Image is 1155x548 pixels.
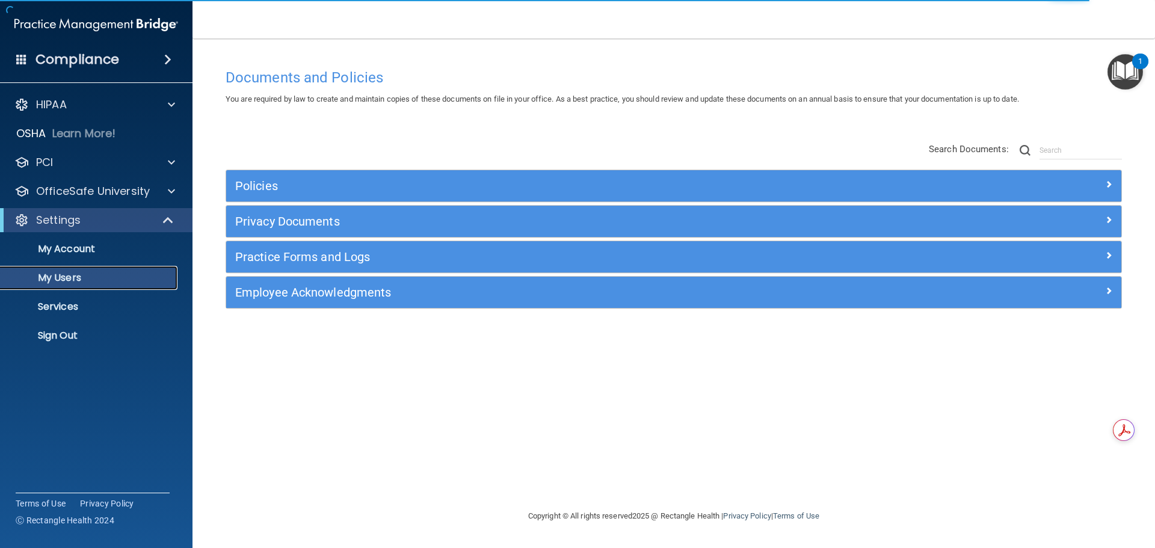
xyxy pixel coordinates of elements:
h5: Policies [235,179,889,192]
p: HIPAA [36,97,67,112]
p: Settings [36,213,81,227]
span: Search Documents: [929,144,1009,155]
h4: Compliance [35,51,119,68]
img: ic-search.3b580494.png [1020,145,1030,156]
div: Copyright © All rights reserved 2025 @ Rectangle Health | | [454,497,893,535]
h5: Practice Forms and Logs [235,250,889,263]
a: OfficeSafe University [14,184,175,199]
p: PCI [36,155,53,170]
a: Terms of Use [773,511,819,520]
img: PMB logo [14,13,178,37]
h4: Documents and Policies [226,70,1122,85]
a: Practice Forms and Logs [235,247,1112,266]
p: My Users [8,272,172,284]
h5: Employee Acknowledgments [235,286,889,299]
a: Employee Acknowledgments [235,283,1112,302]
a: Privacy Policy [723,511,771,520]
button: Open Resource Center, 1 new notification [1107,54,1143,90]
a: Terms of Use [16,497,66,510]
p: Learn More! [52,126,116,141]
p: OfficeSafe University [36,184,150,199]
p: Sign Out [8,330,172,342]
a: Settings [14,213,174,227]
a: Privacy Policy [80,497,134,510]
p: OSHA [16,126,46,141]
div: 1 [1138,61,1142,77]
p: Services [8,301,172,313]
input: Search [1039,141,1122,159]
iframe: Drift Widget Chat Controller [947,463,1141,511]
h5: Privacy Documents [235,215,889,228]
p: My Account [8,243,172,255]
span: Ⓒ Rectangle Health 2024 [16,514,114,526]
a: HIPAA [14,97,175,112]
a: PCI [14,155,175,170]
a: Policies [235,176,1112,195]
span: You are required by law to create and maintain copies of these documents on file in your office. ... [226,94,1019,103]
a: Privacy Documents [235,212,1112,231]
